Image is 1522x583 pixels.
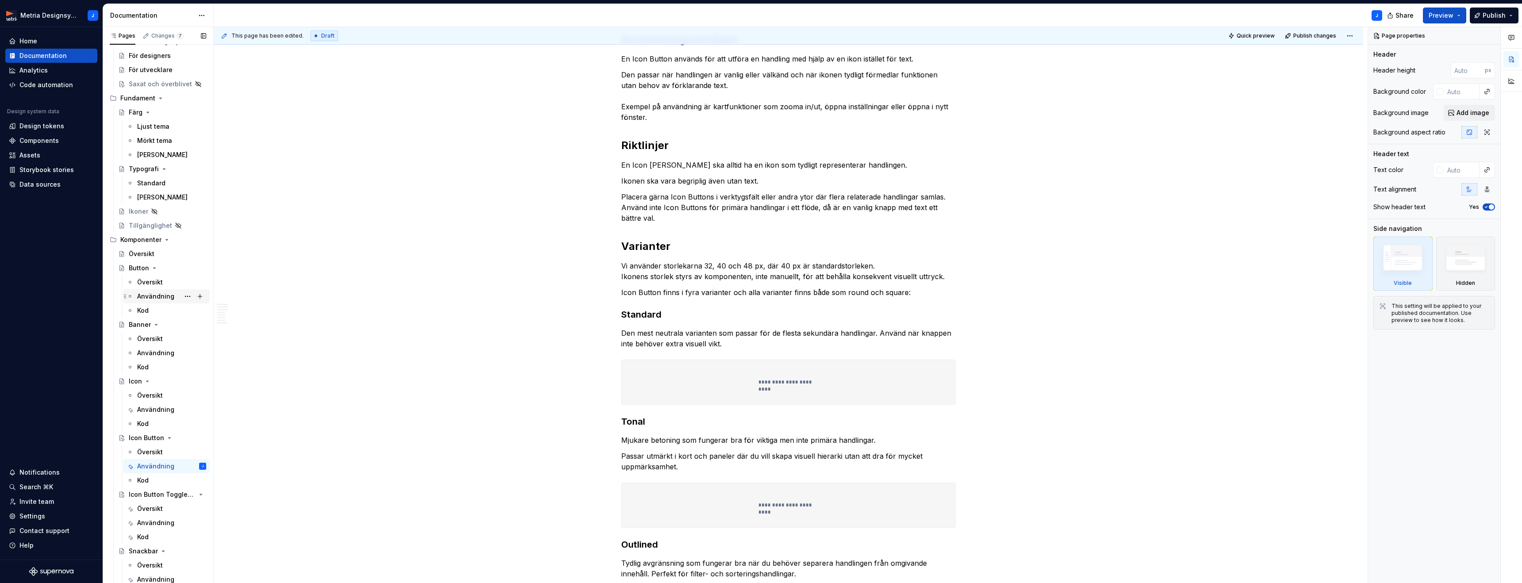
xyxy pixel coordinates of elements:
[137,448,163,456] div: Översikt
[6,10,17,21] img: fcc7d103-c4a6-47df-856c-21dae8b51a16.png
[110,32,135,39] div: Pages
[123,289,210,303] a: Användning
[137,193,188,202] div: [PERSON_NAME]
[137,462,174,471] div: Användning
[1373,237,1433,291] div: Visible
[129,65,173,74] div: För utvecklare
[129,264,149,272] div: Button
[123,388,210,403] a: Översikt
[123,530,210,544] a: Kod
[1373,224,1422,233] div: Side navigation
[5,524,97,538] button: Contact support
[29,567,73,576] a: Supernova Logo
[621,415,956,428] h3: Tonal
[137,150,188,159] div: [PERSON_NAME]
[129,547,158,556] div: Snackbar
[123,502,210,516] a: Översikt
[231,32,304,39] span: This page has been edited.
[151,32,184,39] div: Changes
[1373,128,1445,137] div: Background aspect ratio
[19,81,73,89] div: Code automation
[5,509,97,523] a: Settings
[115,49,210,63] a: För designers
[7,108,59,115] div: Design system data
[123,190,210,204] a: [PERSON_NAME]
[1373,165,1403,174] div: Text color
[1470,8,1518,23] button: Publish
[123,516,210,530] a: Användning
[1293,32,1336,39] span: Publish changes
[1436,237,1495,291] div: Hidden
[137,349,174,357] div: Användning
[5,465,97,479] button: Notifications
[123,332,210,346] a: Översikt
[137,306,149,315] div: Kod
[1429,11,1453,20] span: Preview
[1483,11,1506,20] span: Publish
[123,275,210,289] a: Översikt
[621,435,956,445] p: Mjukare betoning som fungerar bra för viktiga men inte primära handlingar.
[115,318,210,332] a: Banner
[123,445,210,459] a: Översikt
[123,473,210,487] a: Kod
[129,377,142,386] div: Icon
[137,136,172,145] div: Mörkt tema
[1485,67,1491,74] p: px
[621,308,956,321] h3: Standard
[19,66,48,75] div: Analytics
[123,119,210,134] a: Ljust tema
[137,561,163,570] div: Översikt
[621,239,956,253] h2: Varianter
[115,247,210,261] a: Översikt
[137,518,174,527] div: Användning
[129,249,154,258] div: Översikt
[1456,280,1475,287] div: Hidden
[106,91,210,105] div: Fundament
[1373,150,1409,158] div: Header text
[137,122,169,131] div: Ljust tema
[5,148,97,162] a: Assets
[129,207,148,216] div: Ikoner
[129,108,142,117] div: Färg
[123,459,210,473] a: AnvändningJ
[115,204,210,219] a: Ikoner
[1391,303,1489,324] div: This setting will be applied to your published documentation. Use preview to see how it looks.
[621,138,956,153] h2: Riktlinjer
[1395,11,1414,20] span: Share
[115,219,210,233] a: Tillgänglighet
[5,63,97,77] a: Analytics
[137,405,174,414] div: Användning
[621,192,956,223] p: Placera gärna Icon Buttons i verktygsfält eller andra ytor där flera relaterade handlingar samlas...
[5,78,97,92] a: Code automation
[115,77,210,91] a: Saxat och överblivet
[621,176,956,186] p: Ikonen ska vara begriplig även utan text.
[123,558,210,572] a: Översikt
[120,94,155,103] div: Fundament
[20,11,77,20] div: Metria Designsystem
[110,11,194,20] div: Documentation
[1373,108,1429,117] div: Background image
[1383,8,1419,23] button: Share
[2,6,101,25] button: Metria DesignsystemJ
[1457,108,1489,117] span: Add image
[115,63,210,77] a: För utvecklare
[1373,50,1396,59] div: Header
[19,37,37,46] div: Home
[129,490,196,499] div: Icon Button Toggleable
[621,54,956,64] p: En Icon Button används för att utföra en handling med hjälp av en ikon istället för text.
[115,105,210,119] a: Färg
[129,433,164,442] div: Icon Button
[123,360,210,374] a: Kod
[5,538,97,552] button: Help
[120,235,161,244] div: Komponenter
[115,162,210,176] a: Typografi
[137,334,163,343] div: Översikt
[129,51,171,60] div: För designers
[115,374,210,388] a: Icon
[621,328,956,349] p: Den mest neutrala varianten som passar för de flesta sekundära handlingar. Använd när knappen int...
[19,512,45,521] div: Settings
[5,163,97,177] a: Storybook stories
[1451,62,1485,78] input: Auto
[1373,66,1415,75] div: Header height
[1444,105,1495,121] button: Add image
